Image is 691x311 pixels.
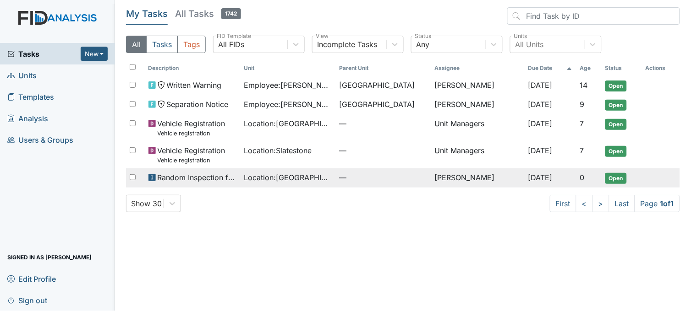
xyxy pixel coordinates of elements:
[431,95,525,114] td: [PERSON_NAME]
[609,195,635,212] a: Last
[605,80,627,91] span: Open
[339,145,427,156] span: —
[605,119,627,130] span: Open
[528,80,553,90] span: [DATE]
[126,7,168,20] h5: My Tasks
[605,100,627,111] span: Open
[528,119,553,128] span: [DATE]
[7,111,48,125] span: Analysis
[158,145,225,165] span: Vehicle Registration Vehicle registration
[550,195,680,212] nav: task-pagination
[528,146,553,155] span: [DATE]
[431,76,525,95] td: [PERSON_NAME]
[177,36,206,53] button: Tags
[580,119,584,128] span: 7
[131,198,162,209] div: Show 30
[339,99,415,110] span: [GEOGRAPHIC_DATA]
[635,195,680,212] span: Page
[158,156,225,165] small: Vehicle registration
[7,272,56,286] span: Edit Profile
[244,172,332,183] span: Location : [GEOGRAPHIC_DATA]
[244,145,312,156] span: Location : Slatestone
[7,48,81,59] a: Tasks
[167,80,222,91] span: Written Warning
[576,60,602,76] th: Toggle SortBy
[550,195,576,212] a: First
[339,80,415,91] span: [GEOGRAPHIC_DATA]
[580,80,587,90] span: 14
[416,39,429,50] div: Any
[507,7,680,25] input: Find Task by ID
[660,199,674,208] strong: 1 of 1
[7,90,54,104] span: Templates
[167,99,229,110] span: Separation Notice
[244,80,332,91] span: Employee : [PERSON_NAME], Ky'Asia
[525,60,576,76] th: Toggle SortBy
[431,60,525,76] th: Assignee
[580,146,584,155] span: 7
[317,39,377,50] div: Incomplete Tasks
[580,100,584,109] span: 9
[175,7,241,20] h5: All Tasks
[158,172,236,183] span: Random Inspection for AM
[335,60,431,76] th: Toggle SortBy
[244,118,332,129] span: Location : [GEOGRAPHIC_DATA]
[7,133,73,147] span: Users & Groups
[7,250,92,264] span: Signed in as [PERSON_NAME]
[158,118,225,138] span: Vehicle Registration Vehicle registration
[642,60,680,76] th: Actions
[339,172,427,183] span: —
[431,114,525,141] td: Unit Managers
[431,168,525,188] td: [PERSON_NAME]
[81,47,108,61] button: New
[605,146,627,157] span: Open
[592,195,609,212] a: >
[240,60,335,76] th: Toggle SortBy
[602,60,642,76] th: Toggle SortBy
[339,118,427,129] span: —
[158,129,225,138] small: Vehicle registration
[7,68,37,82] span: Units
[130,64,136,70] input: Toggle All Rows Selected
[7,293,47,307] span: Sign out
[431,141,525,168] td: Unit Managers
[515,39,543,50] div: All Units
[218,39,244,50] div: All FIDs
[145,60,240,76] th: Toggle SortBy
[221,8,241,19] span: 1742
[126,36,206,53] div: Type filter
[605,173,627,184] span: Open
[528,173,553,182] span: [DATE]
[146,36,178,53] button: Tasks
[244,99,332,110] span: Employee : [PERSON_NAME]
[576,195,593,212] a: <
[580,173,584,182] span: 0
[528,100,553,109] span: [DATE]
[126,36,147,53] button: All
